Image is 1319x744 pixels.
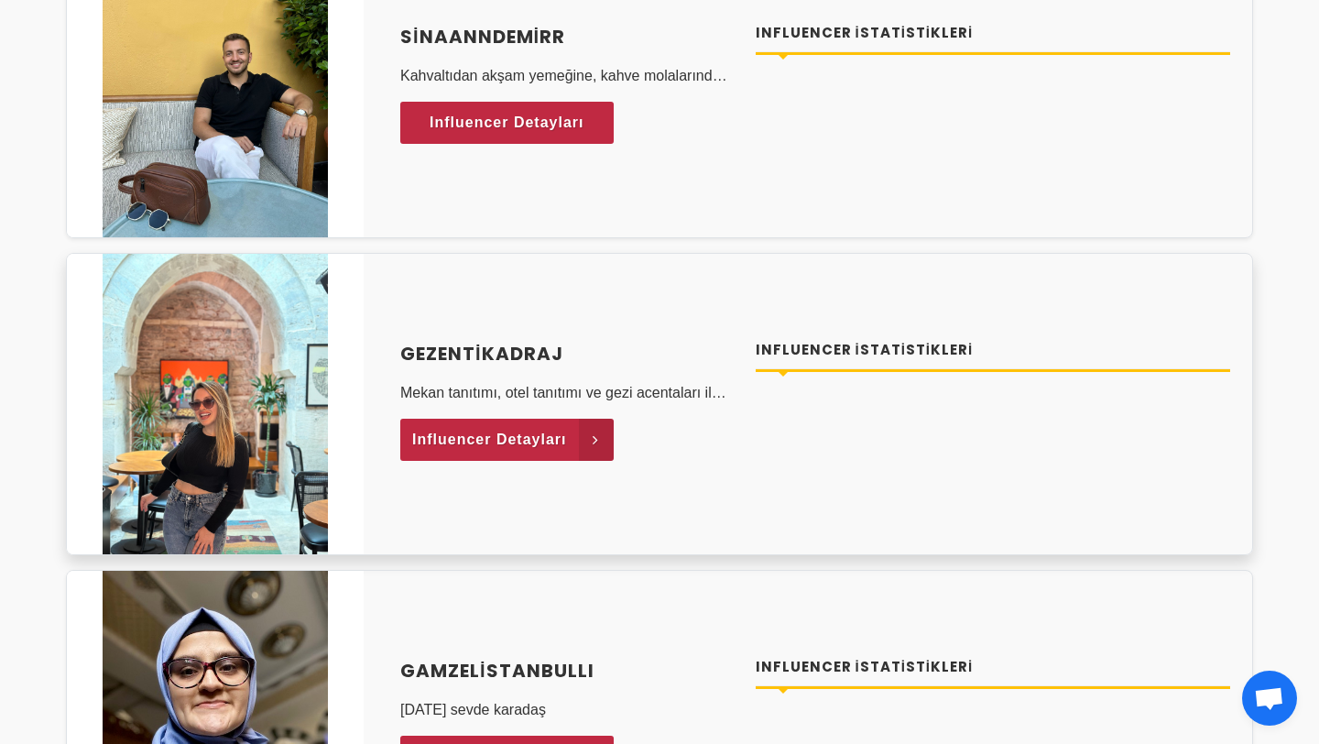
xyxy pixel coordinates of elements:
[756,23,1231,44] h4: Influencer İstatistikleri
[430,109,584,137] span: Influencer Detayları
[412,426,567,454] span: Influencer Detayları
[400,657,734,684] a: gamzelistanbullı
[400,65,734,87] p: Kahvaltıdan akşam yemeğine, kahve molalarından tatil rotalarına kadar farklı konseptlerde mekan ö...
[400,382,734,404] p: Mekan tanıtımı, otel tanıtımı ve gezi acentaları ile çalışmalarımı, edindiğim tecrübeleri samimi ...
[1242,671,1297,726] div: Açık sohbet
[400,23,734,50] a: sinaanndemirr
[756,340,1231,361] h4: Influencer İstatistikleri
[400,419,614,461] a: Influencer Detayları
[400,340,734,367] a: gezentikadraj
[756,657,1231,678] h4: Influencer İstatistikleri
[400,102,614,144] a: Influencer Detayları
[400,699,734,721] p: [DATE] sevde karadaş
